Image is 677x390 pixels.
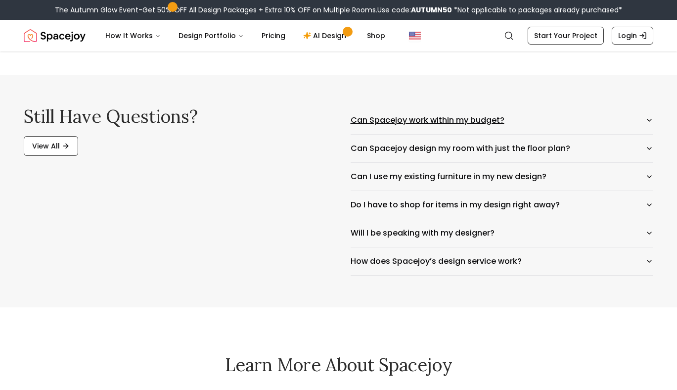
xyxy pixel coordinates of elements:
[24,106,327,126] h2: Still have questions?
[24,26,86,46] img: Spacejoy Logo
[55,5,622,15] div: The Autumn Glow Event-Get 50% OFF All Design Packages + Extra 10% OFF on Multiple Rooms.
[377,5,452,15] span: Use code:
[351,163,654,191] button: Can I use my existing furniture in my new design?
[351,191,654,219] button: Do I have to shop for items in my design right away?
[295,26,357,46] a: AI Design
[351,219,654,247] button: Will I be speaking with my designer?
[254,26,293,46] a: Pricing
[452,5,622,15] span: *Not applicable to packages already purchased*
[612,27,653,45] a: Login
[351,135,654,162] button: Can Spacejoy design my room with just the floor plan?
[359,26,393,46] a: Shop
[97,26,393,46] nav: Main
[351,106,654,134] button: Can Spacejoy work within my budget?
[351,247,654,275] button: How does Spacejoy’s design service work?
[171,26,252,46] button: Design Portfolio
[409,30,421,42] img: United States
[528,27,604,45] a: Start Your Project
[411,5,452,15] b: AUTUMN50
[24,136,78,156] a: View All
[97,26,169,46] button: How It Works
[24,20,653,51] nav: Global
[24,26,86,46] a: Spacejoy
[78,355,600,375] h2: Learn More About Spacejoy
